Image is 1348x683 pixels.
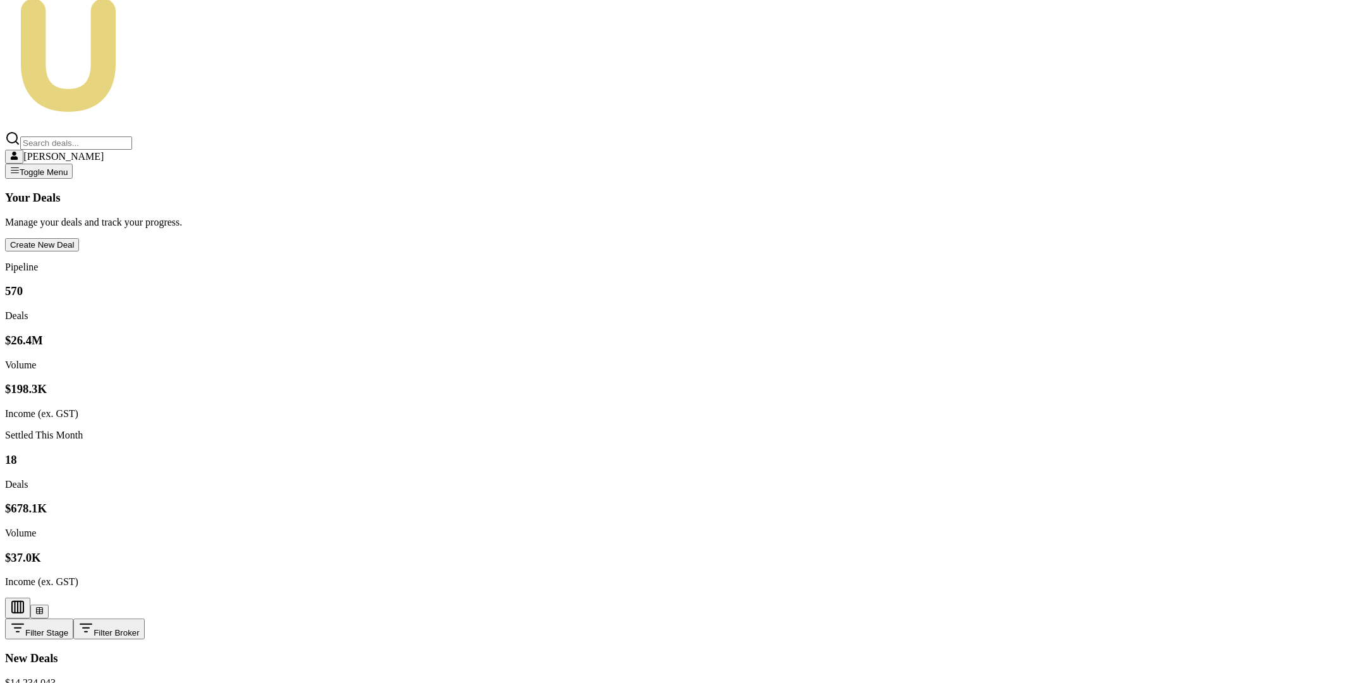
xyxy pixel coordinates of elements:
p: Manage your deals and track your progress. [5,217,1343,228]
button: Create New Deal [5,238,79,251]
p: Settled This Month [5,430,1343,441]
h3: 18 [5,453,1343,467]
h3: Your Deals [5,191,1343,205]
button: Toggle Menu [5,164,73,179]
p: Pipeline [5,262,1343,273]
div: Deals [5,310,1343,322]
h3: $678.1K [5,502,1343,516]
h3: $37.0K [5,551,1343,565]
div: Volume [5,528,1343,539]
input: Search deals [20,136,132,150]
div: Volume [5,360,1343,371]
span: Toggle Menu [20,167,68,177]
h3: New Deals [5,651,1343,665]
span: Filter Broker [94,628,140,638]
div: Income (ex. GST) [5,576,1343,588]
span: [PERSON_NAME] [23,151,104,162]
button: Filter Stage [5,619,73,639]
h3: 570 [5,284,1343,298]
button: Filter Broker [73,619,145,639]
span: Filter Stage [25,628,68,638]
a: Create New Deal [5,239,79,250]
h3: $198.3K [5,382,1343,396]
div: Deals [5,479,1343,490]
h3: $26.4M [5,334,1343,348]
div: Income (ex. GST) [5,408,1343,420]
